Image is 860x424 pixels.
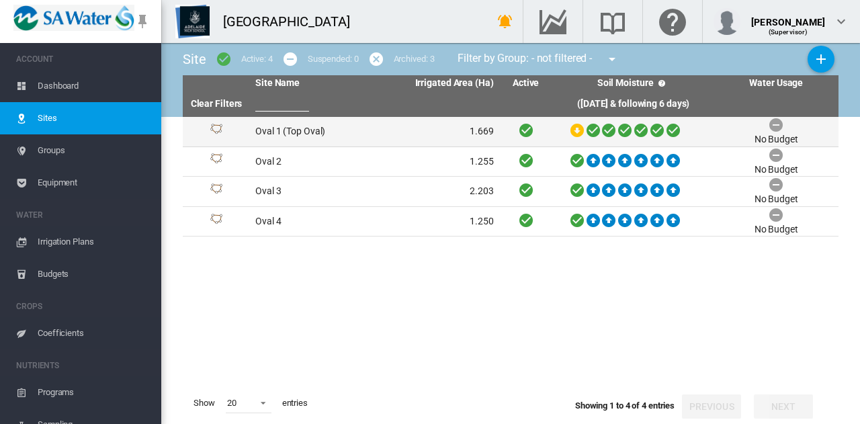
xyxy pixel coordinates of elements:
th: Soil Moisture [553,75,714,91]
md-icon: icon-bell-ring [497,13,513,30]
md-icon: icon-pin [134,13,150,30]
div: Filter by Group: - not filtered - [447,46,630,73]
div: No Budget [755,223,798,237]
span: WATER [16,204,150,226]
th: ([DATE] & following 6 days) [553,91,714,117]
span: Coefficients [38,317,150,349]
td: 1.669 [374,117,499,146]
md-icon: icon-checkbox-marked-circle [216,51,232,67]
button: icon-bell-ring [492,8,519,35]
span: Sites [38,102,150,134]
div: No Budget [755,163,798,177]
img: 1.svg [208,153,224,169]
md-icon: icon-chevron-down [833,13,849,30]
img: Z [175,5,210,38]
div: Site Id: 7174 [188,153,245,169]
md-icon: Click here for help [656,13,689,30]
span: Budgets [38,258,150,290]
span: Site [183,51,206,67]
md-icon: Go to the Data Hub [537,13,569,30]
div: 20 [227,398,236,408]
div: Archived: 3 [394,53,435,65]
div: [PERSON_NAME] [751,10,825,24]
span: Dashboard [38,70,150,102]
md-icon: icon-cancel [368,51,384,67]
div: Active: 4 [241,53,273,65]
div: Site Id: 7177 [188,214,245,230]
tr: Site Id: 404 Oval 1 (Top Oval) 1.669 No Budget [183,117,838,147]
img: profile.jpg [714,8,740,35]
tr: Site Id: 7176 Oval 3 2.203 No Budget [183,177,838,207]
td: Oval 4 [250,207,374,237]
img: 1.svg [208,124,224,140]
span: Groups [38,134,150,167]
button: Next [754,394,813,419]
span: Show [188,392,220,415]
tr: Site Id: 7177 Oval 4 1.250 No Budget [183,207,838,237]
md-icon: icon-plus [813,51,829,67]
span: Equipment [38,167,150,199]
button: icon-menu-down [599,46,626,73]
div: No Budget [755,133,798,146]
th: Active [499,75,553,91]
span: Programs [38,376,150,409]
td: Oval 3 [250,177,374,206]
span: Irrigation Plans [38,226,150,258]
button: Add New Site, define start date [808,46,834,73]
md-icon: icon-minus-circle [282,51,298,67]
th: Site Name [250,75,374,91]
div: [GEOGRAPHIC_DATA] [223,12,362,31]
span: ACCOUNT [16,48,150,70]
md-icon: Search the knowledge base [597,13,629,30]
div: Site Id: 404 [188,124,245,140]
span: Showing 1 to 4 of 4 entries [575,400,675,411]
td: Oval 1 (Top Oval) [250,117,374,146]
td: 1.250 [374,207,499,237]
span: CROPS [16,296,150,317]
th: Irrigated Area (Ha) [374,75,499,91]
a: Clear Filters [191,98,243,109]
img: 1.svg [208,183,224,200]
td: 2.203 [374,177,499,206]
img: SA_Water_LOGO.png [13,5,134,31]
div: No Budget [755,193,798,206]
img: 1.svg [208,214,224,230]
th: Water Usage [714,75,838,91]
span: NUTRIENTS [16,355,150,376]
td: 1.255 [374,147,499,177]
md-icon: icon-help-circle [654,75,670,91]
tr: Site Id: 7174 Oval 2 1.255 No Budget [183,147,838,177]
td: Oval 2 [250,147,374,177]
div: Suspended: 0 [308,53,359,65]
div: Site Id: 7176 [188,183,245,200]
md-icon: icon-menu-down [604,51,620,67]
span: entries [277,392,313,415]
button: Previous [682,394,741,419]
span: (Supervisor) [769,28,808,36]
